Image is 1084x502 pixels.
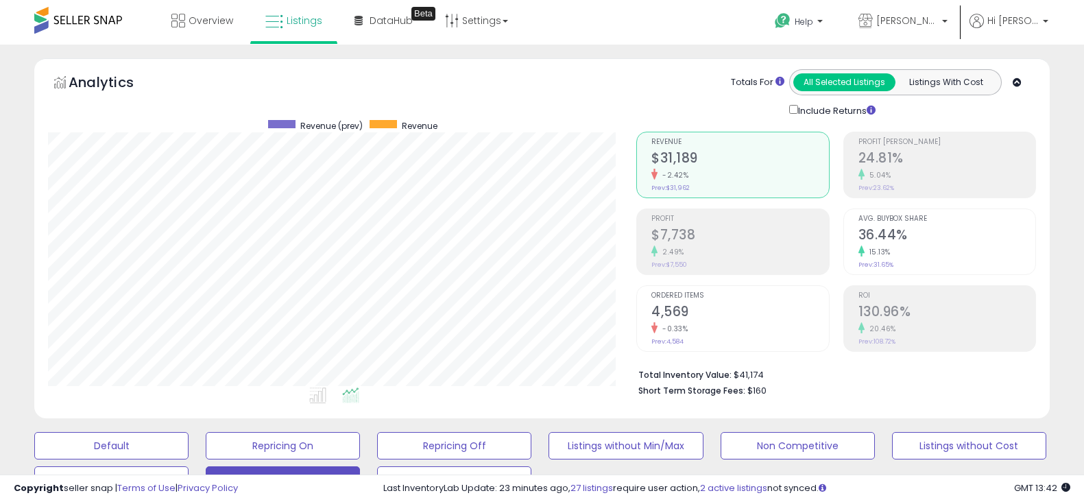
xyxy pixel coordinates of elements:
small: 20.46% [865,324,896,334]
li: $41,174 [638,366,1026,382]
div: Tooltip anchor [411,7,435,21]
span: $160 [747,384,767,397]
span: ROI [858,292,1035,300]
small: -2.42% [658,170,688,180]
span: 2025-10-8 13:42 GMT [1014,481,1070,494]
b: Short Term Storage Fees: [638,385,745,396]
a: 2 active listings [700,481,767,494]
button: Listings without Cost [892,432,1046,459]
small: 2.49% [658,247,684,257]
h2: $7,738 [651,227,828,246]
button: Listings With Cost [895,73,997,91]
small: 15.13% [865,247,891,257]
h2: 36.44% [858,227,1035,246]
small: Prev: $7,550 [651,261,687,269]
span: Ordered Items [651,292,828,300]
span: Revenue (prev) [300,120,363,132]
h2: 4,569 [651,304,828,322]
div: Last InventoryLab Update: 23 minutes ago, require user action, not synced. [383,482,1070,495]
span: Profit [651,215,828,223]
h2: $31,189 [651,150,828,169]
h5: Analytics [69,73,160,95]
span: [PERSON_NAME] Beauty [876,14,938,27]
small: Prev: 4,584 [651,337,684,346]
h2: 24.81% [858,150,1035,169]
small: Prev: $31,962 [651,184,690,192]
b: Total Inventory Value: [638,369,732,381]
div: seller snap | | [14,482,238,495]
small: Prev: 23.62% [858,184,894,192]
button: Non Competitive [721,432,875,459]
span: Profit [PERSON_NAME] [858,139,1035,146]
button: Repricing On [206,432,360,459]
div: Include Returns [779,102,892,118]
h2: 130.96% [858,304,1035,322]
small: Prev: 108.72% [858,337,895,346]
small: 5.04% [865,170,891,180]
span: Hi [PERSON_NAME] [987,14,1039,27]
span: Revenue [402,120,437,132]
span: Overview [189,14,233,27]
a: 27 listings [570,481,613,494]
button: Default [34,432,189,459]
strong: Copyright [14,481,64,494]
small: -0.33% [658,324,688,334]
span: Revenue [651,139,828,146]
a: Terms of Use [117,481,176,494]
i: Get Help [774,12,791,29]
a: Help [764,2,836,45]
button: Repricing Off [377,432,531,459]
span: Help [795,16,813,27]
a: Hi [PERSON_NAME] [969,14,1048,45]
span: Avg. Buybox Share [858,215,1035,223]
span: DataHub [370,14,413,27]
a: Privacy Policy [178,481,238,494]
span: Listings [287,14,322,27]
small: Prev: 31.65% [858,261,893,269]
button: Listings without Min/Max [549,432,703,459]
button: All Selected Listings [793,73,895,91]
div: Totals For [731,76,784,89]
